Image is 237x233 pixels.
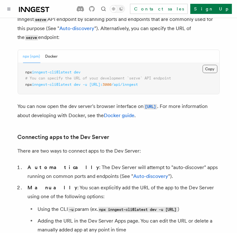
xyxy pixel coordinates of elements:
[144,104,157,110] code: [URL]
[28,185,78,191] strong: Manually
[26,163,220,181] li: : The Dev Server will attempt to "auto-discover" apps running on common ports and endpoints (See ...
[83,82,87,87] span: -u
[26,76,171,80] span: # You can specify the URL of your development `serve` API endpoint
[112,82,138,87] span: /api/inngest
[100,5,107,13] button: Find something...
[68,207,75,212] code: -u
[32,82,72,87] span: inngest-cli@latest
[103,82,112,87] span: 3000
[28,164,99,170] strong: Automatically
[98,207,178,212] code: npx inngest-cli@latest dev -u [URL]
[32,70,72,74] span: inngest-cli@latest
[133,173,169,179] a: Auto-discovery
[26,70,32,74] span: npx
[18,133,110,142] a: Connecting apps to the Dev Server
[190,4,232,14] a: Sign Up
[130,4,188,14] a: Contact sales
[203,65,217,73] button: Copy
[74,82,81,87] span: dev
[90,82,103,87] span: [URL]:
[60,25,95,31] a: Auto-discovery
[18,147,220,155] p: There are two ways to connect apps to the Dev Server:
[5,5,13,13] button: Toggle navigation
[74,70,81,74] span: dev
[23,50,40,63] button: npx (npm)
[45,50,58,63] button: Docker
[18,6,220,42] p: You can start the dev server with a single command. The dev server will attempt to find an Innges...
[110,5,125,13] button: Toggle dark mode
[104,112,135,118] a: Docker guide
[26,82,32,87] span: npx
[144,103,157,109] a: [URL]
[25,35,38,41] code: serve
[34,17,47,22] code: serve
[36,205,220,214] li: Using the CLI param (ex. )
[18,102,220,120] p: You can now open the dev server's browser interface on . For more information about developing wi...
